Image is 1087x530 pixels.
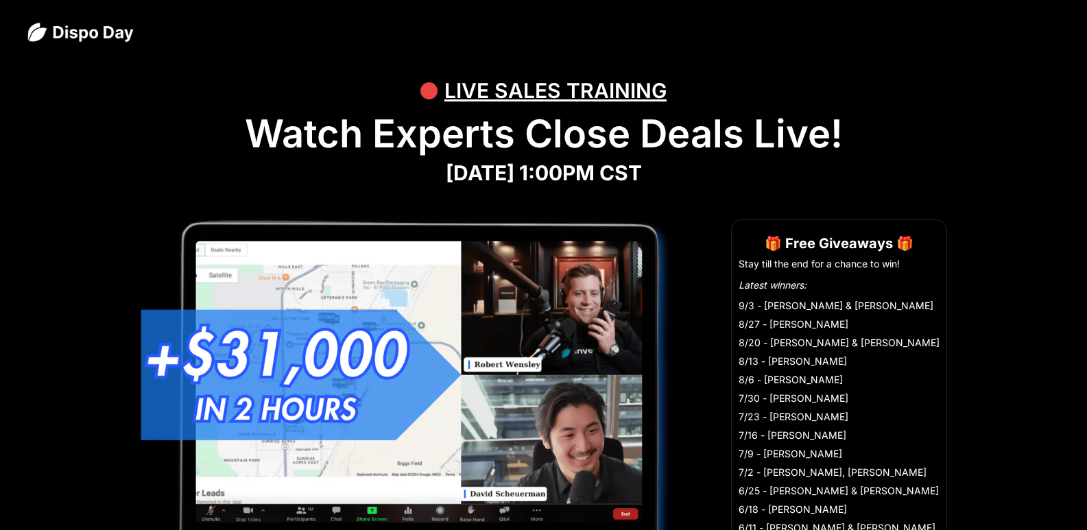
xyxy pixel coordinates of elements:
[765,235,913,252] strong: 🎁 Free Giveaways 🎁
[27,111,1060,157] h1: Watch Experts Close Deals Live!
[444,70,667,111] div: LIVE SALES TRAINING
[446,160,642,185] strong: [DATE] 1:00PM CST
[739,279,807,291] em: Latest winners:
[739,257,940,271] li: Stay till the end for a chance to win!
